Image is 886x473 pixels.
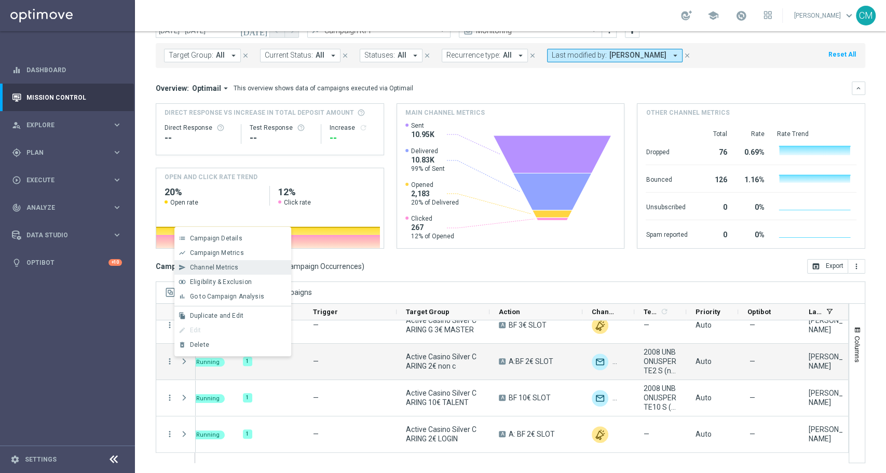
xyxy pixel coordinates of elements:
[191,393,225,403] colored-tag: Running
[592,426,608,443] img: Other
[11,121,122,129] button: person_search Explore keyboard_arrow_right
[179,278,186,286] i: join_inner
[190,293,264,300] span: Go to Campaign Analysis
[359,124,367,132] i: refresh
[683,50,692,61] button: close
[612,390,629,407] img: Other
[848,259,865,274] button: more_vert
[749,320,755,330] span: —
[191,429,225,439] colored-tag: Running
[241,50,250,61] button: close
[26,205,112,211] span: Analyze
[190,264,239,271] span: Channel Metrics
[739,170,764,187] div: 1.16%
[528,50,537,61] button: close
[12,203,112,212] div: Analyze
[174,275,291,289] button: join_inner Eligibility & Exclusion
[809,316,843,334] div: Cecilia Mascelli
[499,395,506,401] span: A
[190,278,252,286] span: Eligibility & Exclusion
[516,51,525,60] i: arrow_drop_down
[499,322,506,328] span: A
[700,170,727,187] div: 126
[406,388,481,407] span: Active Casino Silver CARING 10€ TALENT
[855,85,862,92] i: keyboard_arrow_down
[684,52,691,59] i: close
[11,259,122,267] div: lightbulb Optibot +10
[278,186,375,198] h2: 12%
[11,66,122,74] button: equalizer Dashboard
[411,165,445,173] span: 99% of Sent
[313,321,319,329] span: —
[165,186,261,198] h2: 20%
[174,260,291,275] button: send Channel Metrics
[411,51,420,60] i: arrow_drop_down
[11,204,122,212] div: track_changes Analyze keyboard_arrow_right
[852,262,861,271] i: more_vert
[316,51,324,60] span: All
[509,429,555,439] span: A: BF 2€ SLOT
[411,223,454,232] span: 267
[696,321,712,329] span: Auto
[25,456,57,463] a: Settings
[424,52,431,59] i: close
[112,120,122,130] i: keyboard_arrow_right
[700,225,727,242] div: 0
[696,430,712,438] span: Auto
[11,231,122,239] button: Data Studio keyboard_arrow_right
[165,320,174,330] button: more_vert
[592,308,617,316] span: Channel
[809,388,843,407] div: Cecilia Mascelli
[398,51,406,60] span: All
[405,108,485,117] h4: Main channel metrics
[411,189,459,198] span: 2,183
[11,93,122,102] button: Mission Control
[112,230,122,240] i: keyboard_arrow_right
[174,289,291,304] button: bar_chart Go to Campaign Analysis
[196,359,220,366] span: Running
[749,429,755,439] span: —
[411,155,445,165] span: 10.83K
[342,52,349,59] i: close
[406,308,449,316] span: Target Group
[700,198,727,214] div: 0
[509,393,551,402] span: BF 10€ SLOT
[190,235,242,242] span: Campaign Details
[165,429,174,439] i: more_vert
[739,198,764,214] div: 0%
[592,390,608,407] img: Optimail
[190,249,244,256] span: Campaign Metrics
[179,293,186,300] i: bar_chart
[169,51,213,60] span: Target Group:
[12,148,112,157] div: Plan
[260,49,340,62] button: Current Status: All arrow_drop_down
[856,6,876,25] div: CM
[660,307,669,316] i: refresh
[696,308,720,316] span: Priority
[250,132,313,144] div: --
[243,393,252,402] div: 1
[313,308,338,316] span: Trigger
[156,262,364,271] h3: Campaign List
[179,312,186,319] i: file_copy
[422,50,432,61] button: close
[547,49,683,62] button: Last modified by: [PERSON_NAME] arrow_drop_down
[700,143,727,159] div: 76
[827,49,857,60] button: Reset All
[809,352,843,371] div: Cecilia Mascelli
[362,262,364,271] span: )
[189,84,234,93] button: Optimail arrow_drop_down
[12,203,21,212] i: track_changes
[26,232,112,238] span: Data Studio
[112,175,122,185] i: keyboard_arrow_right
[170,198,198,207] span: Open rate
[592,317,608,334] div: Other
[793,8,856,23] a: [PERSON_NAME]keyboard_arrow_down
[12,65,21,75] i: equalizer
[240,26,268,35] i: [DATE]
[700,130,727,138] div: Total
[509,320,547,330] span: BF 3€ SLOT
[812,262,820,271] i: open_in_browser
[10,455,20,464] i: settings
